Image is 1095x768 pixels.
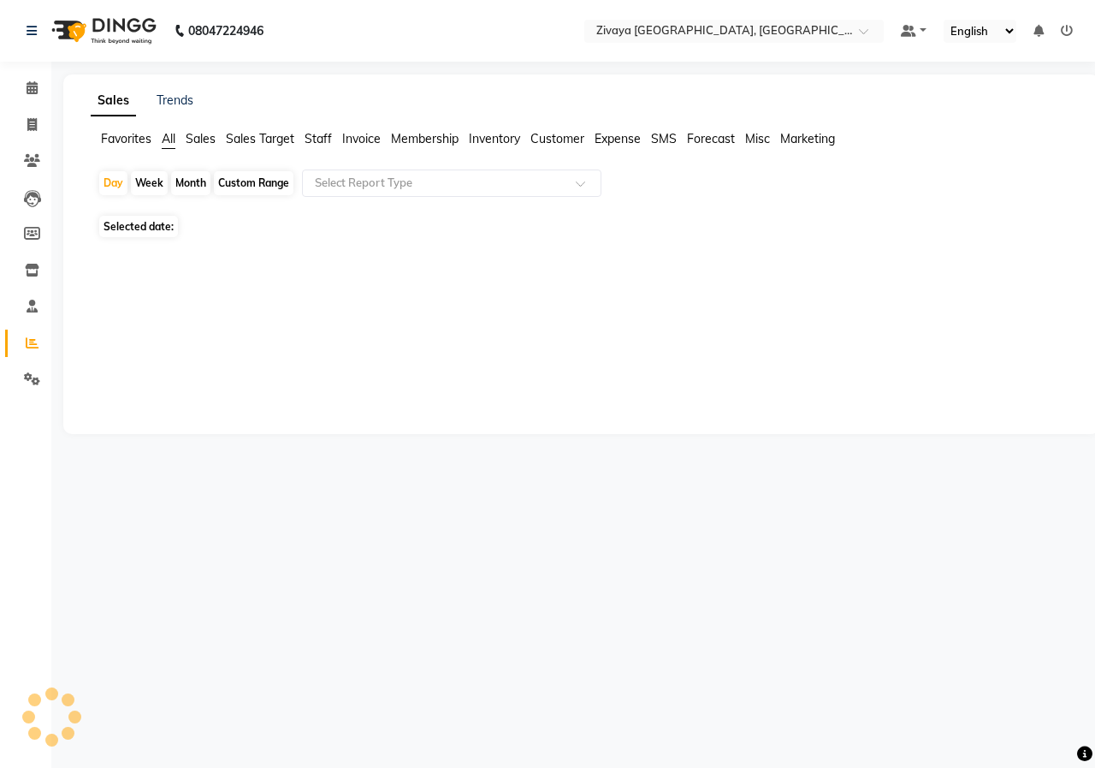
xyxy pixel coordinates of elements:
[530,131,584,146] span: Customer
[162,131,175,146] span: All
[595,131,641,146] span: Expense
[131,171,168,195] div: Week
[44,7,161,55] img: logo
[214,171,293,195] div: Custom Range
[99,171,127,195] div: Day
[651,131,677,146] span: SMS
[469,131,520,146] span: Inventory
[391,131,459,146] span: Membership
[157,92,193,108] a: Trends
[780,131,835,146] span: Marketing
[305,131,332,146] span: Staff
[687,131,735,146] span: Forecast
[342,131,381,146] span: Invoice
[186,131,216,146] span: Sales
[91,86,136,116] a: Sales
[99,216,178,237] span: Selected date:
[171,171,210,195] div: Month
[101,131,151,146] span: Favorites
[188,7,263,55] b: 08047224946
[745,131,770,146] span: Misc
[226,131,294,146] span: Sales Target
